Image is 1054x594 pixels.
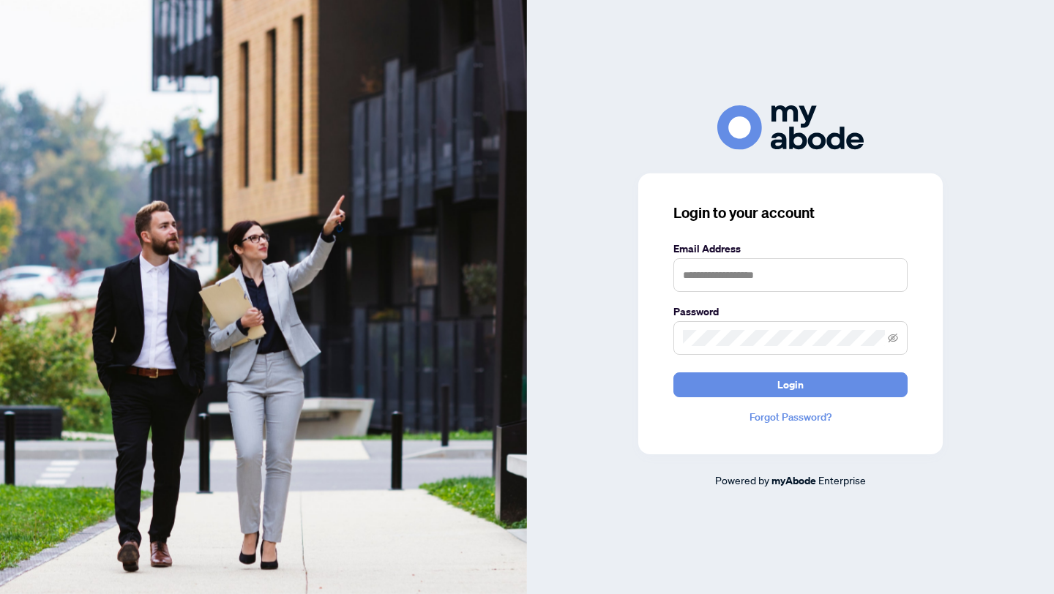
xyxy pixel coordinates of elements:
span: Login [777,373,804,396]
span: eye-invisible [888,333,898,343]
label: Password [673,304,908,320]
a: myAbode [771,473,816,489]
h3: Login to your account [673,203,908,223]
button: Login [673,372,908,397]
span: Enterprise [818,473,866,486]
img: ma-logo [717,105,864,150]
span: Powered by [715,473,769,486]
label: Email Address [673,241,908,257]
a: Forgot Password? [673,409,908,425]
